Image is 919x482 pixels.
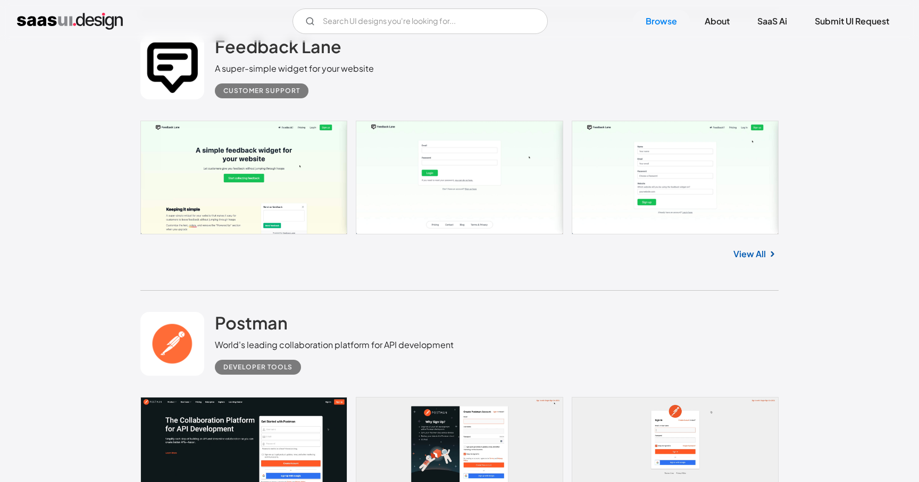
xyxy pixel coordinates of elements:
[215,312,288,333] h2: Postman
[215,339,454,351] div: World's leading collaboration platform for API development
[223,361,293,374] div: Developer tools
[215,36,341,62] a: Feedback Lane
[745,10,800,33] a: SaaS Ai
[215,36,341,57] h2: Feedback Lane
[215,62,374,75] div: A super-simple widget for your website
[293,9,548,34] form: Email Form
[223,84,300,97] div: Customer Support
[692,10,742,33] a: About
[215,312,288,339] a: Postman
[17,13,123,30] a: home
[802,10,902,33] a: Submit UI Request
[293,9,548,34] input: Search UI designs you're looking for...
[633,10,690,33] a: Browse
[733,248,766,260] a: View All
